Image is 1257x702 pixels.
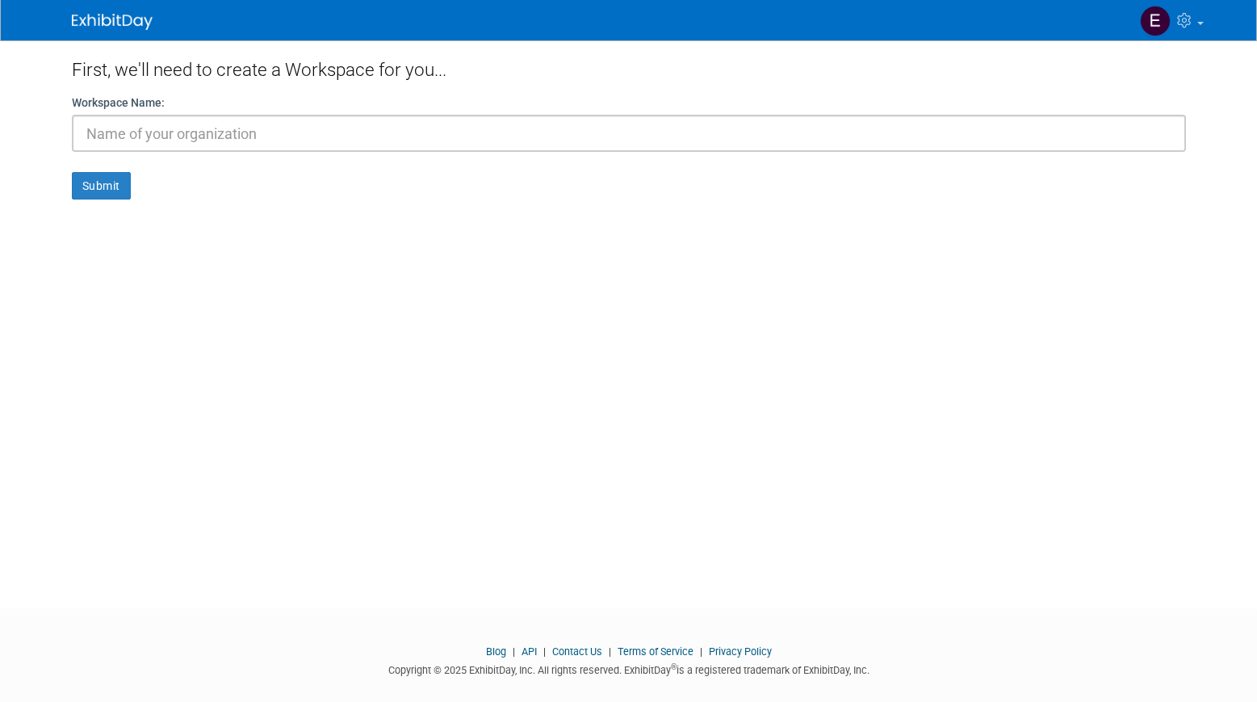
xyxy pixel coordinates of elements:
div: First, we'll need to create a Workspace for you... [72,40,1186,95]
sup: ® [671,662,677,671]
span: | [509,645,519,658]
img: ExhibitDay [72,14,153,30]
a: API [522,645,537,658]
a: Privacy Policy [709,645,772,658]
span: | [696,645,706,658]
span: | [539,645,550,658]
a: Blog [486,645,506,658]
input: Name of your organization [72,115,1186,152]
img: Erin McClintock [1140,6,1171,36]
button: Submit [72,172,131,200]
a: Contact Us [552,645,602,658]
a: Terms of Service [618,645,693,658]
label: Workspace Name: [72,95,165,111]
span: | [605,645,615,658]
